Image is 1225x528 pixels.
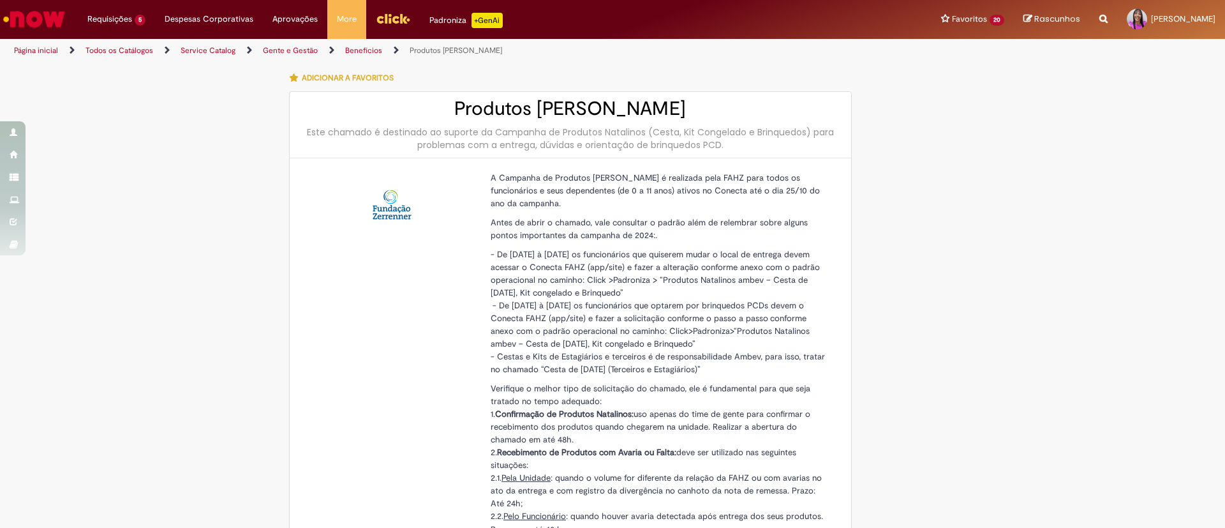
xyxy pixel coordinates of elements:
span: 5 [135,15,145,26]
span: 1. uso apenas do time de gente para confirmar o recebimento dos produtos quando chegarem na unida... [491,409,810,445]
img: Produtos Natalinos - FAHZ [371,184,412,225]
span: 2. deve ser utilizado nas seguintes situações: [491,447,796,471]
span: Adicionar a Favoritos [302,73,394,83]
a: Gente e Gestão [263,45,318,56]
span: Despesas Corporativas [165,13,253,26]
span: Pelo Funcionário [503,511,566,522]
button: Adicionar a Favoritos [289,64,401,91]
span: Antes de abrir o chamado, vale consultar o padrão além de relembrar sobre alguns pontos important... [491,217,808,241]
a: Rascunhos [1023,13,1080,26]
a: Página inicial [14,45,58,56]
span: - Cestas e Kits de Estagiários e terceiros é de responsabilidade Ambev, para isso, tratar no cham... [491,351,825,375]
span: Favoritos [952,13,987,26]
h2: Produtos [PERSON_NAME] [302,98,838,119]
span: Aprovações [272,13,318,26]
div: Este chamado é destinado ao suporte da Campanha de Produtos Natalinos (Cesta, Kit Congelado e Bri... [302,126,838,151]
a: Service Catalog [181,45,235,56]
span: - De [DATE] à [DATE] os funcionários que quiserem mudar o local de entrega devem acessar o Conect... [491,249,820,298]
ul: Trilhas de página [10,39,807,63]
a: Benefícios [345,45,382,56]
strong: Recebimento de Produtos com Avaria ou Falta: [497,447,676,458]
span: A Campanha de Produtos [PERSON_NAME] é realizada pela FAHZ para todos os funcionários e seus depe... [491,172,820,209]
a: Produtos [PERSON_NAME] [410,45,502,56]
span: Rascunhos [1034,13,1080,25]
a: Todos os Catálogos [85,45,153,56]
img: ServiceNow [1,6,67,32]
span: Pela Unidade [501,472,551,483]
span: Requisições [87,13,132,26]
span: 2.1. : quando o volume for diferente da relação da FAHZ ou com avarias no ato da entrega e com re... [491,472,822,509]
strong: Confirmação de Produtos Natalinos: [495,409,634,419]
span: Verifique o melhor tipo de solicitação do chamado, ele é fundamental para que seja tratado no tem... [491,383,810,407]
div: Padroniza [429,13,503,28]
span: More [337,13,357,26]
span: 20 [990,15,1004,26]
span: [PERSON_NAME] [1151,13,1215,24]
p: +GenAi [471,13,503,28]
span: - De [DATE] à [DATE] os funcionários que optarem por brinquedos PCDs devem o Conecta FAHZ (app/si... [491,300,810,349]
img: click_logo_yellow_360x200.png [376,9,410,28]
